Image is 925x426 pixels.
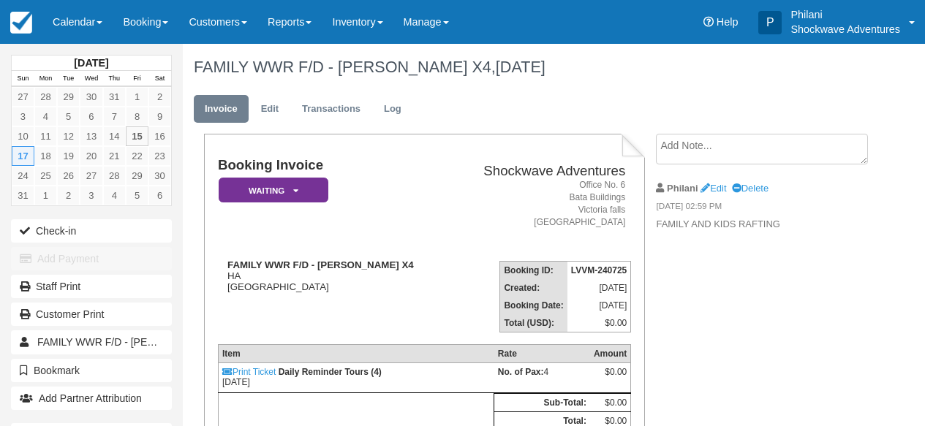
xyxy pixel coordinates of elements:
th: Fri [126,71,148,87]
th: Rate [494,345,590,363]
td: 4 [494,363,590,393]
a: 22 [126,146,148,166]
h1: Booking Invoice [218,158,450,173]
a: 25 [34,166,57,186]
a: 10 [12,126,34,146]
a: Print Ticket [222,367,276,377]
td: [DATE] [567,297,631,314]
a: 4 [34,107,57,126]
a: 2 [148,87,171,107]
a: 9 [148,107,171,126]
div: P [758,11,782,34]
a: 5 [126,186,148,205]
em: Waiting [219,178,328,203]
a: 7 [103,107,126,126]
th: Total (USD): [500,314,567,332]
a: 2 [57,186,80,205]
a: Edit [701,183,726,194]
a: 3 [12,107,34,126]
th: Sat [148,71,171,87]
button: Add Partner Attribution [11,387,172,410]
a: 19 [57,146,80,166]
a: 30 [80,87,102,107]
a: 29 [57,87,80,107]
th: Created: [500,279,567,297]
th: Sun [12,71,34,87]
a: 21 [103,146,126,166]
img: checkfront-main-nav-mini-logo.png [10,12,32,34]
div: $0.00 [594,367,627,389]
div: HA [GEOGRAPHIC_DATA] [218,259,450,292]
i: Help [703,17,714,27]
strong: LVVM-240725 [571,265,627,275]
a: 12 [57,126,80,146]
a: 31 [103,87,126,107]
p: Philani [790,7,900,22]
a: FAMILY WWR F/D - [PERSON_NAME] X4 [11,330,172,354]
a: 29 [126,166,148,186]
a: 8 [126,107,148,126]
a: 14 [103,126,126,146]
a: 3 [80,186,102,205]
button: Bookmark [11,359,172,382]
span: Help [717,16,739,28]
th: Amount [590,345,631,363]
th: Thu [103,71,126,87]
a: 11 [34,126,57,146]
a: 15 [126,126,148,146]
th: Booking ID: [500,262,567,280]
a: Log [373,95,412,123]
a: 30 [148,166,171,186]
td: [DATE] [218,363,494,393]
a: 1 [34,186,57,205]
span: [DATE] [496,58,545,76]
a: 16 [148,126,171,146]
th: Booking Date: [500,297,567,314]
strong: FAMILY WWR F/D - [PERSON_NAME] X4 [227,259,414,270]
td: $0.00 [590,394,631,412]
a: Waiting [218,177,323,204]
strong: Philani [667,183,698,194]
a: 6 [80,107,102,126]
button: Add Payment [11,247,172,270]
a: 18 [34,146,57,166]
button: Check-in [11,219,172,243]
h2: Shockwave Adventures [456,164,625,179]
a: 23 [148,146,171,166]
em: [DATE] 02:59 PM [656,200,865,216]
th: Sub-Total: [494,394,590,412]
td: [DATE] [567,279,631,297]
a: 17 [12,146,34,166]
th: Item [218,345,494,363]
a: 4 [103,186,126,205]
a: 28 [34,87,57,107]
a: Invoice [194,95,249,123]
strong: [DATE] [74,57,108,69]
span: FAMILY WWR F/D - [PERSON_NAME] X4 [37,336,230,348]
a: Transactions [291,95,371,123]
a: 20 [80,146,102,166]
a: 31 [12,186,34,205]
a: 5 [57,107,80,126]
a: Edit [250,95,290,123]
strong: No. of Pax [498,367,544,377]
a: 24 [12,166,34,186]
strong: Daily Reminder Tours (4) [279,367,382,377]
th: Wed [80,71,102,87]
a: 28 [103,166,126,186]
th: Mon [34,71,57,87]
a: Customer Print [11,303,172,326]
a: 26 [57,166,80,186]
a: 27 [12,87,34,107]
a: 13 [80,126,102,146]
a: 6 [148,186,171,205]
a: Delete [732,183,769,194]
p: FAMILY AND KIDS RAFTING [656,218,865,232]
h1: FAMILY WWR F/D - [PERSON_NAME] X4, [194,58,866,76]
a: 27 [80,166,102,186]
a: 1 [126,87,148,107]
a: Staff Print [11,275,172,298]
td: $0.00 [567,314,631,332]
th: Tue [57,71,80,87]
address: Office No. 6 Bata Buildings Victoria falls [GEOGRAPHIC_DATA] [456,179,625,229]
